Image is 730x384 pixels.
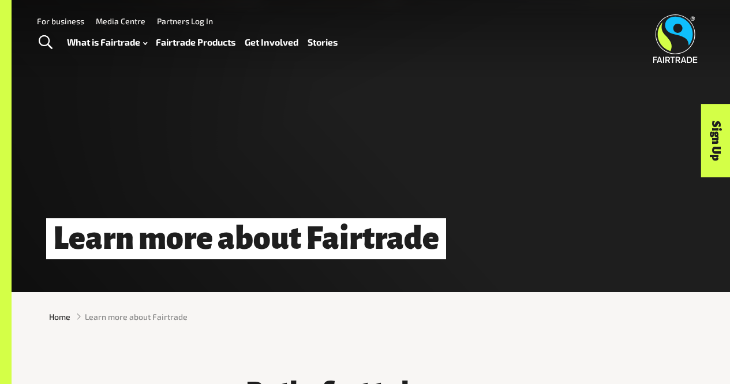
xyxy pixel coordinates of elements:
a: Stories [308,34,338,50]
img: Fairtrade Australia New Zealand logo [653,14,698,63]
a: Fairtrade Products [156,34,235,50]
a: What is Fairtrade [67,34,147,50]
a: Get Involved [245,34,298,50]
a: Partners Log In [157,16,213,26]
a: Home [49,311,70,323]
a: For business [37,16,84,26]
h1: Learn more about Fairtrade [46,218,446,259]
a: Toggle Search [31,28,59,57]
span: Learn more about Fairtrade [85,311,188,323]
a: Media Centre [96,16,145,26]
